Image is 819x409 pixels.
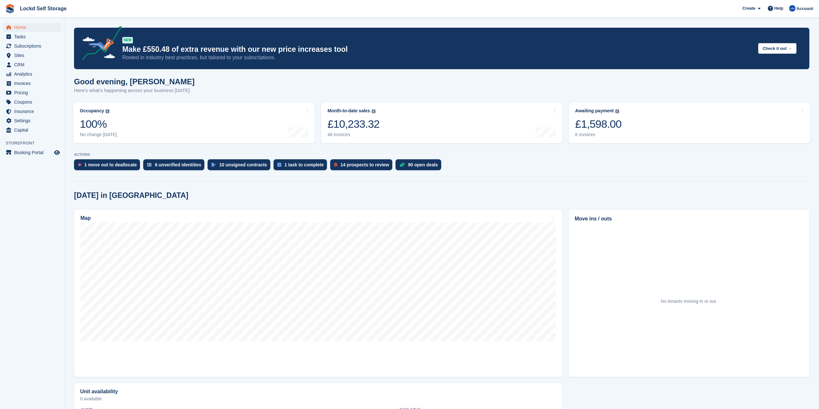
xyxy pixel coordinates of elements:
[80,132,117,137] div: No change [DATE]
[742,5,755,12] span: Create
[575,215,803,223] h2: Move ins / outs
[3,51,61,60] a: menu
[17,3,69,14] a: Lockd Self Storage
[74,159,143,173] a: 1 move out to deallocate
[3,23,61,32] a: menu
[615,109,619,113] img: icon-info-grey-7440780725fd019a000dd9b08b2336e03edf1995a4989e88bcd33f0948082b44.svg
[122,37,133,43] div: NEW
[340,162,389,167] div: 14 prospects to review
[3,98,61,107] a: menu
[399,163,405,167] img: deal-1b604bf984904fb50ccaf53a9ad4b4a5d6e5aea283cecdc64d6e3604feb123c2.svg
[3,32,61,41] a: menu
[408,162,438,167] div: 90 open deals
[274,159,330,173] a: 1 task to complete
[143,159,208,173] a: 6 unverified identities
[575,108,614,114] div: Awaiting payment
[575,117,621,131] div: £1,598.00
[774,5,783,12] span: Help
[330,159,396,173] a: 14 prospects to review
[334,163,337,167] img: prospect-51fa495bee0391a8d652442698ab0144808aea92771e9ea1ae160a38d050c398.svg
[80,108,104,114] div: Occupancy
[84,162,137,167] div: 1 move out to deallocate
[14,23,53,32] span: Home
[208,159,274,173] a: 10 unsigned contracts
[122,45,753,54] p: Make £550.48 of extra revenue with our new price increases tool
[147,163,152,167] img: verify_identity-adf6edd0f0f0b5bbfe63781bf79b02c33cf7c696d77639b501bdc392416b5a36.svg
[3,125,61,135] a: menu
[3,88,61,97] a: menu
[372,109,376,113] img: icon-info-grey-7440780725fd019a000dd9b08b2336e03edf1995a4989e88bcd33f0948082b44.svg
[14,107,53,116] span: Insurance
[211,163,216,167] img: contract_signature_icon-13c848040528278c33f63329250d36e43548de30e8caae1d1a13099fd9432cc5.svg
[396,159,444,173] a: 90 open deals
[78,163,81,167] img: move_outs_to_deallocate_icon-f764333ba52eb49d3ac5e1228854f67142a1ed5810a6f6cc68b1a99e826820c5.svg
[14,42,53,51] span: Subscriptions
[328,108,370,114] div: Month-to-date sales
[155,162,201,167] div: 6 unverified identities
[3,79,61,88] a: menu
[14,60,53,69] span: CRM
[74,191,188,200] h2: [DATE] in [GEOGRAPHIC_DATA]
[74,153,809,157] p: ACTIONS
[14,32,53,41] span: Tasks
[14,116,53,125] span: Settings
[14,88,53,97] span: Pricing
[14,70,53,79] span: Analytics
[321,102,563,143] a: Month-to-date sales £10,233.32 46 invoices
[277,163,281,167] img: task-75834270c22a3079a89374b754ae025e5fb1db73e45f91037f5363f120a921f8.svg
[796,5,813,12] span: Account
[14,125,53,135] span: Capital
[122,54,753,61] p: Rooted in industry best practices, but tailored to your subscriptions.
[3,70,61,79] a: menu
[53,149,61,156] a: Preview store
[14,79,53,88] span: Invoices
[789,5,796,12] img: Jonny Bleach
[758,43,796,54] button: Check it out →
[284,162,324,167] div: 1 task to complete
[5,4,15,14] img: stora-icon-8386f47178a22dfd0bd8f6a31ec36ba5ce8667c1dd55bd0f319d3a0aa187defe.svg
[80,117,117,131] div: 100%
[661,298,717,305] div: No tenants moving in or out.
[575,132,621,137] div: 6 invoices
[328,117,380,131] div: £10,233.32
[80,215,91,221] h2: Map
[74,77,195,86] h1: Good evening, [PERSON_NAME]
[14,51,53,60] span: Sites
[3,42,61,51] a: menu
[3,60,61,69] a: menu
[73,102,315,143] a: Occupancy 100% No change [DATE]
[219,162,267,167] div: 10 unsigned contracts
[14,98,53,107] span: Coupons
[3,148,61,157] a: menu
[80,396,556,401] p: 0 available
[106,109,109,113] img: icon-info-grey-7440780725fd019a000dd9b08b2336e03edf1995a4989e88bcd33f0948082b44.svg
[74,87,195,94] p: Here's what's happening across your business [DATE]
[569,102,810,143] a: Awaiting payment £1,598.00 6 invoices
[6,140,64,146] span: Storefront
[14,148,53,157] span: Booking Portal
[328,132,380,137] div: 46 invoices
[74,209,562,377] a: Map
[77,26,122,63] img: price-adjustments-announcement-icon-8257ccfd72463d97f412b2fc003d46551f7dbcb40ab6d574587a9cd5c0d94...
[80,389,118,395] h2: Unit availability
[3,107,61,116] a: menu
[3,116,61,125] a: menu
